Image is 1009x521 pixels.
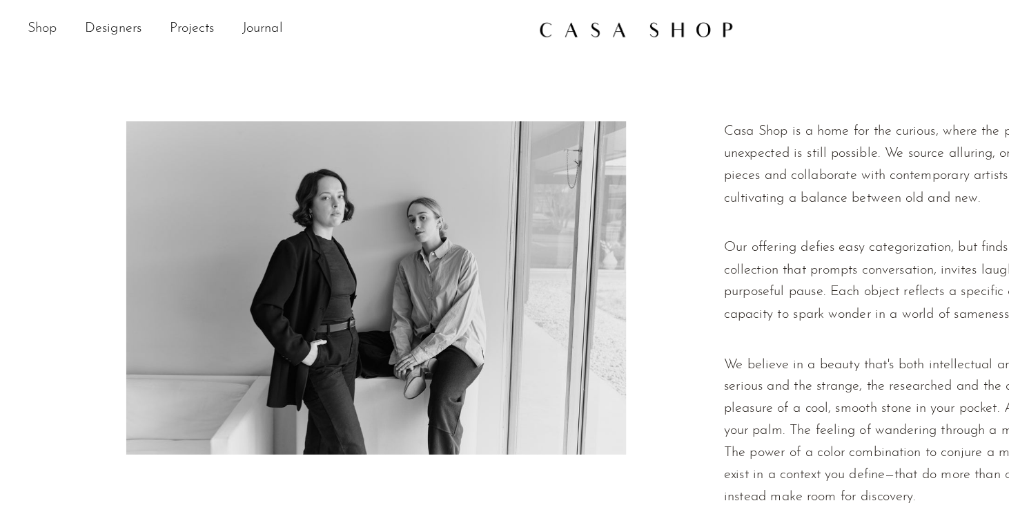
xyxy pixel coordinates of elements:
a: Designers [68,15,113,32]
p: We believe in a beauty that's both intellectual and irreverent: the serious and the strange, the ... [578,283,908,406]
ul: NEW HEADER MENU [22,12,419,35]
p: Casa Shop is a home for the curious, where the promise of the unexpected is still possible. We so... [578,97,908,167]
p: Our offering defies easy categorization, but finds cohesion in a collection that prompts conversa... [578,189,908,260]
a: Journal [193,15,226,32]
a: Shop [22,15,46,32]
nav: Desktop navigation [22,12,419,35]
a: Projects [135,15,171,32]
